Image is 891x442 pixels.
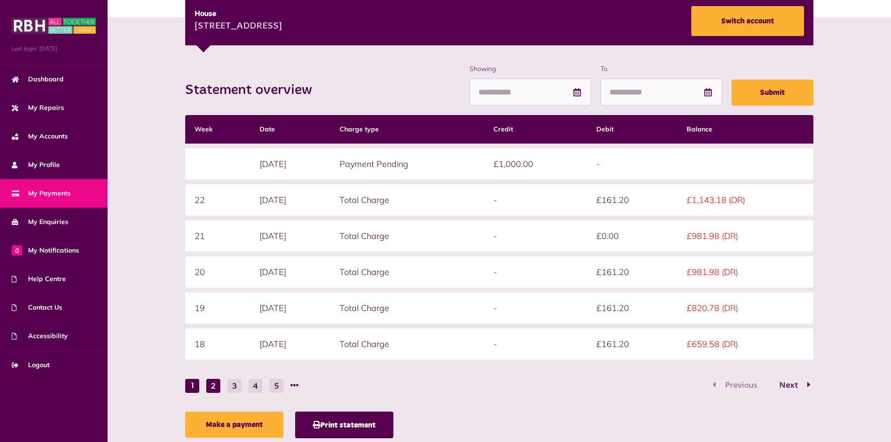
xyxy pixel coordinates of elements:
td: Total Charge [330,256,484,288]
td: [DATE] [250,328,330,360]
th: Date [250,115,330,144]
td: 20 [185,256,250,288]
td: £161.20 [587,328,678,360]
span: My Enquiries [12,217,68,227]
span: Next [772,381,805,390]
td: - [484,328,587,360]
label: To [601,64,722,74]
span: My Accounts [12,131,68,141]
th: Charge type [330,115,484,144]
td: Total Charge [330,220,484,252]
span: My Repairs [12,103,64,113]
td: [DATE] [250,220,330,252]
label: Showing [470,64,591,74]
img: MyRBH [12,16,96,35]
td: - [484,184,587,216]
td: Total Charge [330,328,484,360]
button: Go to page 5 [269,379,283,393]
td: £981.98 (DR) [677,220,813,252]
th: Debit [587,115,678,144]
button: Submit [732,80,813,106]
button: Go to page 2 [206,379,220,393]
td: - [484,256,587,288]
td: £161.20 [587,256,678,288]
span: Dashboard [12,74,64,84]
td: - [484,292,587,324]
button: Print statement [295,412,393,438]
td: £1,000.00 [484,148,587,180]
button: Go to page 4 [248,379,262,393]
span: Last login: [DATE] [12,44,96,53]
span: Contact Us [12,303,62,312]
td: £1,143.18 (DR) [677,184,813,216]
td: £161.20 [587,292,678,324]
td: £0.00 [587,220,678,252]
span: My Payments [12,188,71,198]
th: Balance [677,115,813,144]
span: Logout [12,360,50,370]
span: 0 [12,245,22,255]
div: [STREET_ADDRESS] [195,20,282,34]
span: My Profile [12,160,60,170]
td: £820.78 (DR) [677,292,813,324]
th: Week [185,115,250,144]
a: Make a payment [185,412,283,438]
span: Accessibility [12,331,68,341]
td: 21 [185,220,250,252]
td: [DATE] [250,148,330,180]
div: House [195,8,282,20]
button: Go to page 2 [769,379,813,392]
td: 18 [185,328,250,360]
td: Total Charge [330,184,484,216]
td: £161.20 [587,184,678,216]
td: - [587,148,678,180]
th: Credit [484,115,587,144]
td: [DATE] [250,184,330,216]
td: £659.58 (DR) [677,328,813,360]
td: [DATE] [250,256,330,288]
td: 19 [185,292,250,324]
span: My Notifications [12,246,79,255]
td: 22 [185,184,250,216]
td: [DATE] [250,292,330,324]
button: Go to page 3 [227,379,241,393]
td: Total Charge [330,292,484,324]
a: Switch account [691,6,804,36]
span: Help Centre [12,274,66,284]
td: - [484,220,587,252]
td: Payment Pending [330,148,484,180]
h2: Statement overview [185,82,321,99]
td: £981.98 (DR) [677,256,813,288]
